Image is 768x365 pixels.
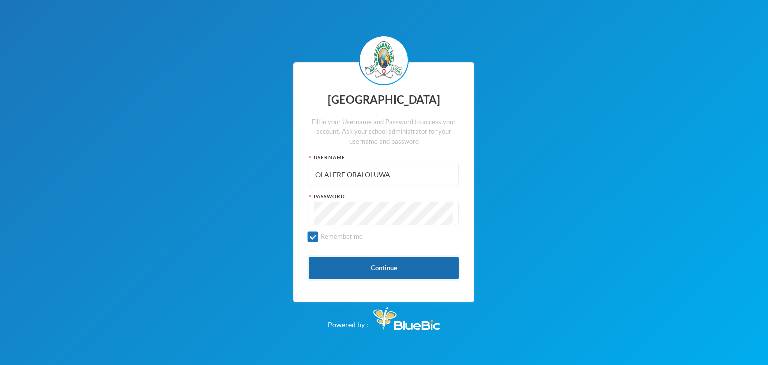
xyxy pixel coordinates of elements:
div: Username [309,154,459,161]
button: Continue [309,257,459,279]
span: Remember me [317,232,367,240]
div: Powered by : [328,302,440,330]
div: Password [309,193,459,200]
img: Bluebic [373,307,440,330]
div: Fill in your Username and Password to access your account. Ask your school administrator for your... [309,117,459,147]
div: [GEOGRAPHIC_DATA] [309,90,459,110]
